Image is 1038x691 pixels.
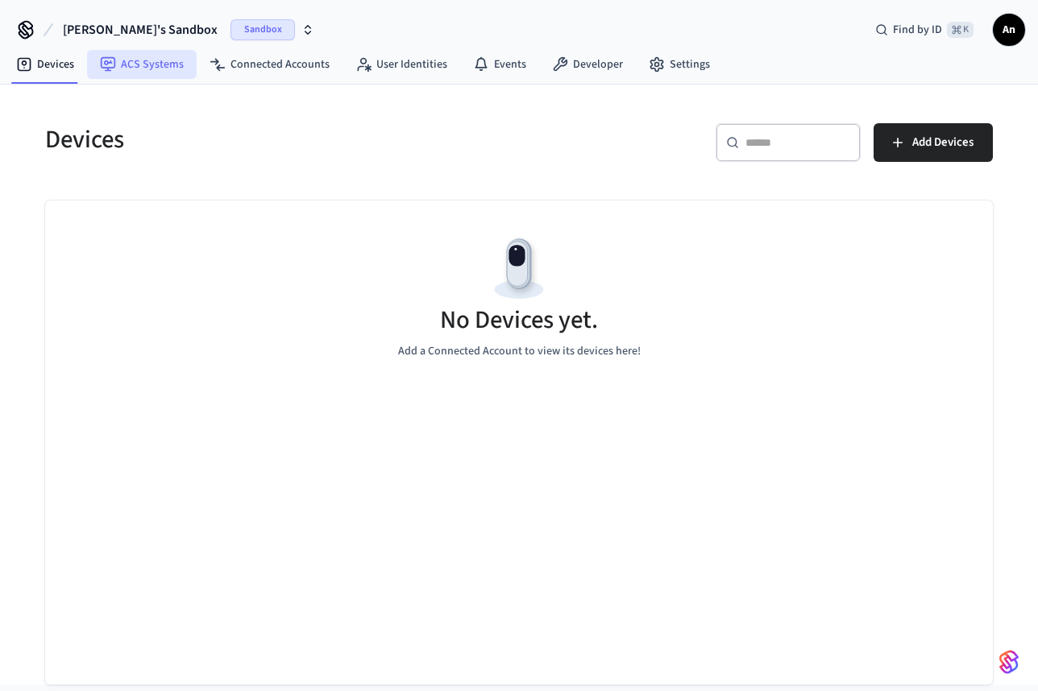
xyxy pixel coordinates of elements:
[63,20,218,39] span: [PERSON_NAME]'s Sandbox
[539,50,636,79] a: Developer
[874,123,993,162] button: Add Devices
[999,649,1019,675] img: SeamLogoGradient.69752ec5.svg
[343,50,460,79] a: User Identities
[197,50,343,79] a: Connected Accounts
[483,233,555,305] img: Devices Empty State
[45,123,509,156] h5: Devices
[398,343,641,360] p: Add a Connected Account to view its devices here!
[230,19,295,40] span: Sandbox
[947,22,974,38] span: ⌘ K
[893,22,942,38] span: Find by ID
[87,50,197,79] a: ACS Systems
[912,132,974,153] span: Add Devices
[862,15,986,44] div: Find by ID⌘ K
[636,50,723,79] a: Settings
[460,50,539,79] a: Events
[3,50,87,79] a: Devices
[993,14,1025,46] button: An
[994,15,1023,44] span: An
[440,304,598,337] h5: No Devices yet.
